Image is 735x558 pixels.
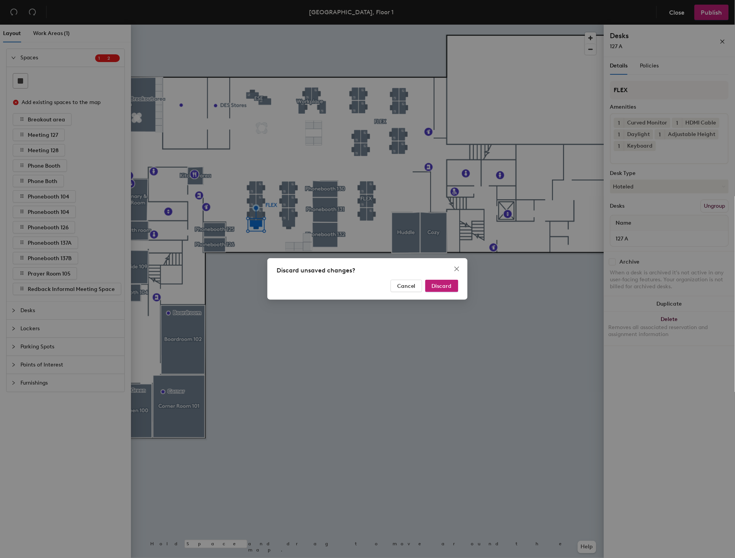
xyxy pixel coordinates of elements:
span: close [454,266,460,272]
span: Discard [432,283,452,289]
div: Discard unsaved changes? [277,266,458,275]
button: Cancel [391,280,422,292]
span: Cancel [397,283,416,289]
button: Close [451,263,463,275]
button: Discard [425,280,458,292]
span: Close [451,266,463,272]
